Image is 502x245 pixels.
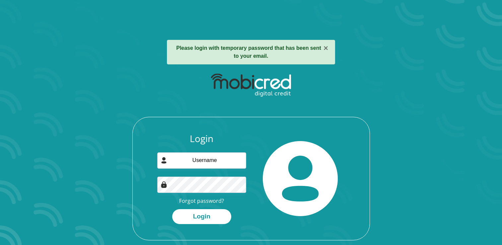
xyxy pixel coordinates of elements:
strong: Please login with temporary password that has been sent to your email. [176,45,321,59]
h3: Login [157,133,246,144]
img: mobicred logo [211,74,291,97]
input: Username [157,152,246,169]
a: Forgot password? [179,197,224,204]
img: user-icon image [161,157,167,164]
img: Image [161,181,167,188]
button: Login [172,209,231,224]
button: × [323,44,328,52]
